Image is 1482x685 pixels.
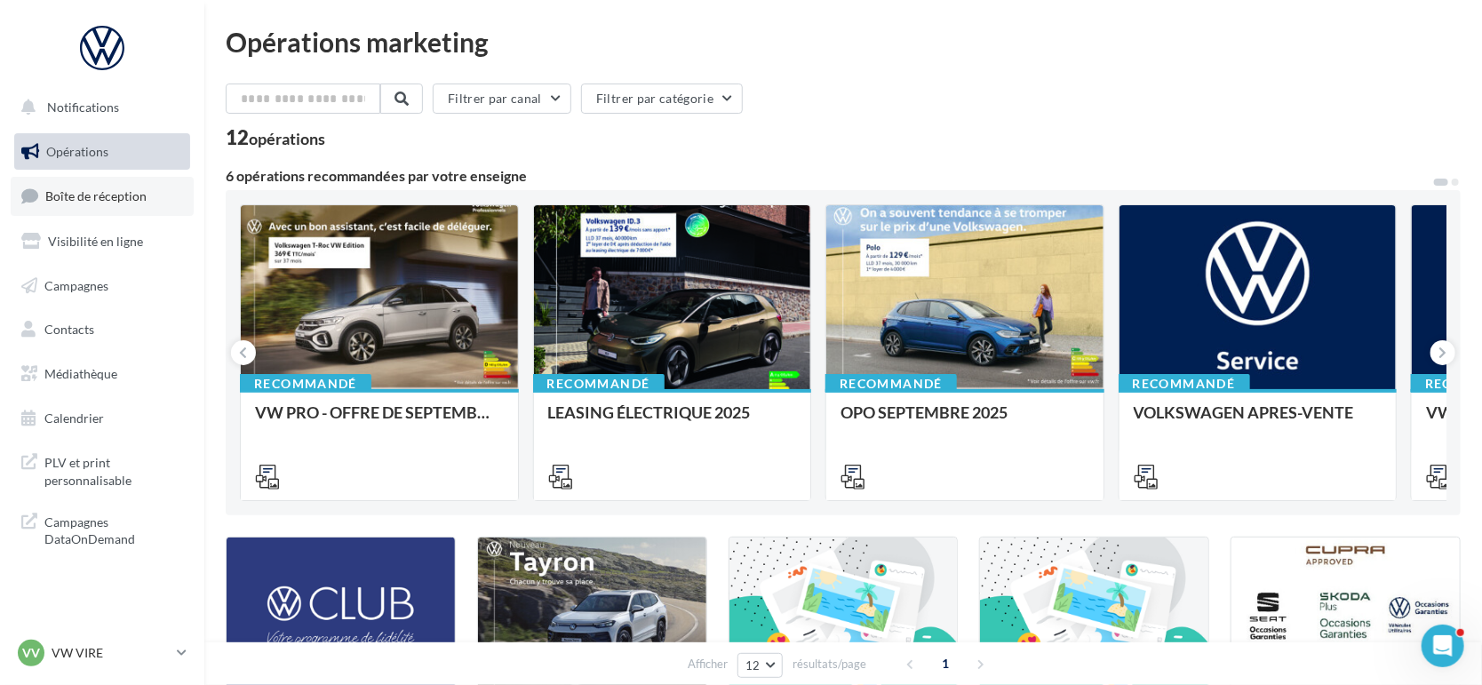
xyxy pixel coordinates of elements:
[1134,403,1382,439] div: VOLKSWAGEN APRES-VENTE
[226,169,1432,183] div: 6 opérations recommandées par votre enseigne
[11,443,194,496] a: PLV et print personnalisable
[932,649,960,678] span: 1
[47,100,119,115] span: Notifications
[737,653,783,678] button: 12
[745,658,761,673] span: 12
[433,84,571,114] button: Filtrer par canal
[22,644,40,662] span: VV
[249,131,325,147] div: opérations
[825,374,957,394] div: Recommandé
[48,234,143,249] span: Visibilité en ligne
[841,403,1089,439] div: OPO SEPTEMBRE 2025
[11,503,194,555] a: Campagnes DataOnDemand
[44,277,108,292] span: Campagnes
[793,656,866,673] span: résultats/page
[46,144,108,159] span: Opérations
[11,400,194,437] a: Calendrier
[240,374,371,394] div: Recommandé
[11,177,194,215] a: Boîte de réception
[688,656,728,673] span: Afficher
[11,133,194,171] a: Opérations
[1422,625,1464,667] iframe: Intercom live chat
[14,636,190,670] a: VV VW VIRE
[11,89,187,126] button: Notifications
[45,188,147,203] span: Boîte de réception
[11,267,194,305] a: Campagnes
[44,410,104,426] span: Calendrier
[44,450,183,489] span: PLV et print personnalisable
[533,374,665,394] div: Recommandé
[226,128,325,147] div: 12
[548,403,797,439] div: LEASING ÉLECTRIQUE 2025
[44,322,94,337] span: Contacts
[226,28,1461,55] div: Opérations marketing
[581,84,743,114] button: Filtrer par catégorie
[11,223,194,260] a: Visibilité en ligne
[1119,374,1250,394] div: Recommandé
[255,403,504,439] div: VW PRO - OFFRE DE SEPTEMBRE 25
[52,644,170,662] p: VW VIRE
[11,311,194,348] a: Contacts
[44,510,183,548] span: Campagnes DataOnDemand
[44,366,117,381] span: Médiathèque
[11,355,194,393] a: Médiathèque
